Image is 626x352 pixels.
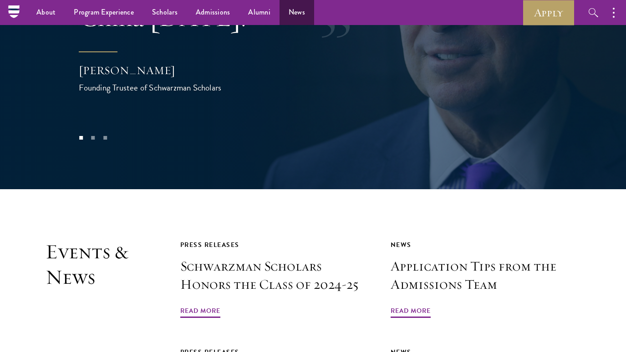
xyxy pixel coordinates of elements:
[99,131,111,143] button: 3 of 3
[79,63,261,78] div: [PERSON_NAME]
[391,239,580,319] a: News Application Tips from the Admissions Team Read More
[87,131,99,143] button: 2 of 3
[391,305,431,319] span: Read More
[180,239,370,251] div: Press Releases
[391,239,580,251] div: News
[79,81,261,94] div: Founding Trustee of Schwarzman Scholars
[180,239,370,319] a: Press Releases Schwarzman Scholars Honors the Class of 2024-25 Read More
[180,257,370,294] h3: Schwarzman Scholars Honors the Class of 2024-25
[180,305,220,319] span: Read More
[75,131,87,143] button: 1 of 3
[391,257,580,294] h3: Application Tips from the Admissions Team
